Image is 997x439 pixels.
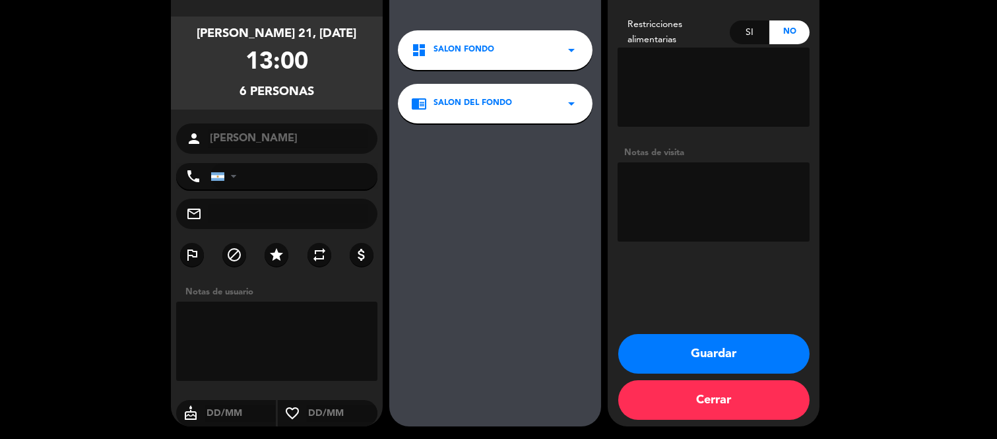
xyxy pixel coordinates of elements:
div: Argentina: +54 [211,164,241,189]
div: [PERSON_NAME] 21, [DATE] [197,24,357,44]
i: chrome_reader_mode [411,96,427,112]
i: phone [185,168,201,184]
div: 6 personas [240,83,314,102]
i: star [269,247,284,263]
i: person [186,131,202,147]
input: DD/MM [307,405,377,422]
i: mail_outline [186,206,202,222]
div: Si [730,20,770,44]
button: Cerrar [618,380,810,420]
i: cake [176,405,205,421]
i: favorite_border [278,405,307,421]
div: No [769,20,810,44]
i: repeat [311,247,327,263]
i: attach_money [354,247,370,263]
input: DD/MM [205,405,276,422]
div: 13:00 [245,44,308,83]
div: Restricciones alimentarias [618,17,730,48]
div: Notas de usuario [179,285,383,299]
i: dashboard [411,42,427,58]
i: arrow_drop_down [563,96,579,112]
span: SALON FONDO [434,44,494,57]
button: Guardar [618,334,810,374]
div: Notas de visita [618,146,810,160]
span: SALON DEL FONDO [434,97,512,110]
i: outlined_flag [184,247,200,263]
i: block [226,247,242,263]
i: arrow_drop_down [563,42,579,58]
